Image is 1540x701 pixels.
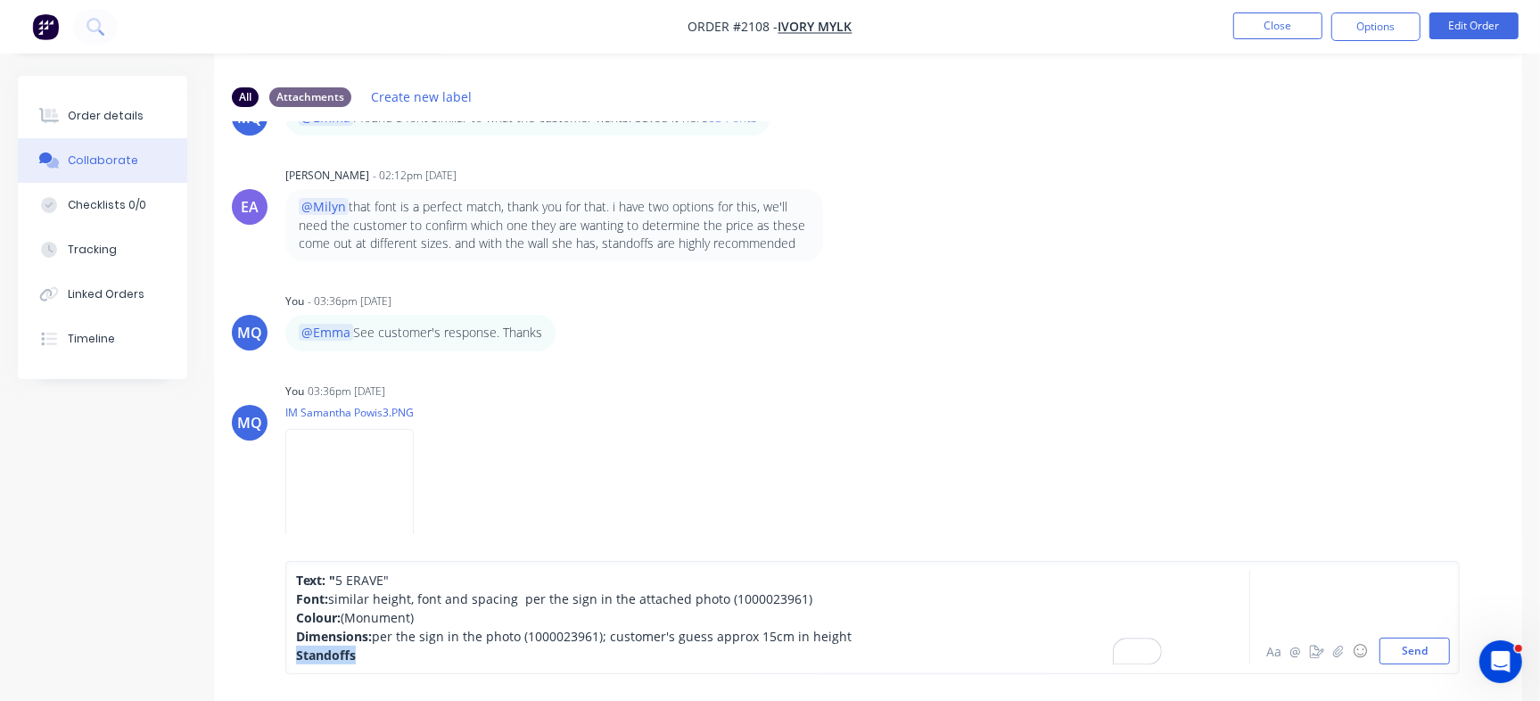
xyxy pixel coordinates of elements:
span: per the sign in the photo (1000023961); customer's guess approx 15cm in height [372,628,852,645]
div: Linked Orders [68,286,144,302]
button: Linked Orders [18,272,187,317]
div: Attachments [269,87,351,107]
div: Tracking [68,242,117,258]
div: MQ [237,412,262,433]
button: Collaborate [18,138,187,183]
div: EA [241,196,259,218]
span: Colour: [296,609,341,626]
button: Aa [1264,640,1285,662]
button: @ [1285,640,1306,662]
button: Options [1331,12,1421,41]
div: Timeline [68,331,115,347]
div: You [285,293,304,309]
button: ☺ [1349,640,1371,662]
span: Standoffs [296,647,356,664]
div: You [285,383,304,400]
div: - 02:12pm [DATE] [373,168,457,184]
span: Dimensions: [296,628,372,645]
div: 03:36pm [DATE] [308,383,385,400]
span: Font: [296,590,328,607]
p: IM Samantha Powis3.PNG [285,405,432,420]
span: @Milyn [299,198,349,215]
div: MQ [237,322,262,343]
a: Ivory Mylk [778,19,852,36]
div: [PERSON_NAME] [285,168,369,184]
div: All [232,87,259,107]
span: 5 ERAVE" [335,572,389,589]
button: Create new label [362,85,482,109]
p: that font is a perfect match, thank you for that. i have two options for this, we'll need the cus... [299,198,810,252]
span: @Emma [299,324,353,341]
div: Order details [68,108,144,124]
span: Order #2108 - [688,19,778,36]
div: Collaborate [68,153,138,169]
button: Edit Order [1429,12,1519,39]
button: Close [1233,12,1322,39]
button: Order details [18,94,187,138]
p: See customer's response. Thanks [299,324,542,342]
button: Checklists 0/0 [18,183,187,227]
iframe: Intercom live chat [1479,640,1522,683]
div: - 03:36pm [DATE] [308,293,391,309]
span: Text: " [296,572,335,589]
button: Timeline [18,317,187,361]
button: Send [1379,638,1450,664]
span: (Monument) [341,609,414,626]
div: To enrich screen reader interactions, please activate Accessibility in Grammarly extension settings [296,571,1161,664]
div: Checklists 0/0 [68,197,146,213]
img: Factory [32,13,59,40]
span: similar height, font and spacing per the sign in the attached photo (1000023961) [328,590,812,607]
button: Tracking [18,227,187,272]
